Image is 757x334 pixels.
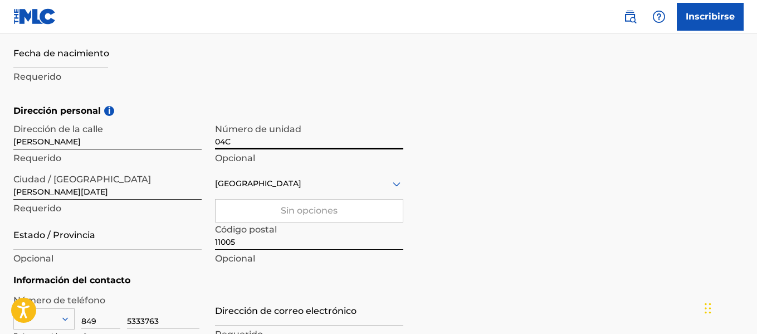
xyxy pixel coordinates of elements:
[13,153,61,163] font: Requerido
[677,3,744,31] a: Inscribirse
[13,105,101,116] font: Dirección personal
[215,153,255,163] font: Opcional
[13,295,105,306] font: Número de teléfono
[701,280,757,334] iframe: Widget de chat
[652,10,666,23] img: ayuda
[215,253,255,264] font: Opcional
[108,105,111,116] font: i
[686,11,735,22] font: Inscribirse
[648,6,670,28] div: Ayuda
[705,292,711,325] div: Arrastrar
[623,10,637,23] img: buscar
[281,205,338,216] font: Sin opciones
[619,6,641,28] a: Búsqueda pública
[13,71,61,82] font: Requerido
[13,275,130,285] font: Información del contacto
[13,8,56,25] img: Logotipo del MLC
[13,253,53,264] font: Opcional
[13,203,61,214] font: Requerido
